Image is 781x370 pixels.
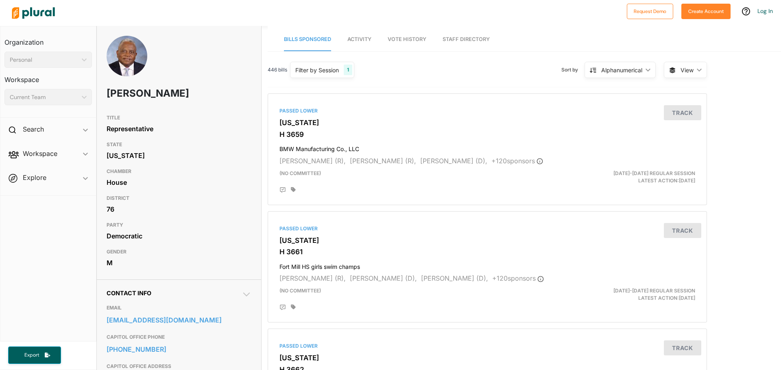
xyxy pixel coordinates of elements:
div: Personal [10,56,79,64]
span: [PERSON_NAME] (D), [420,157,487,165]
div: Add Position Statement [279,187,286,193]
div: Representative [107,123,251,135]
div: Add tags [291,304,296,310]
h4: BMW Manufacturing Co., LLC [279,142,695,153]
h3: DISTRICT [107,193,251,203]
div: Filter by Session [295,66,339,74]
div: Latest Action: [DATE] [558,170,701,184]
h2: Search [23,125,44,134]
a: Request Demo [627,6,673,15]
button: Export [8,346,61,364]
div: Passed Lower [279,342,695,350]
a: Vote History [388,28,426,51]
h3: [US_STATE] [279,354,695,362]
div: Add tags [291,187,296,193]
h3: EMAIL [107,303,251,313]
h4: Fort Mill HS girls swim champs [279,260,695,270]
span: + 120 sponsor s [491,157,543,165]
span: Contact Info [107,290,151,296]
span: [PERSON_NAME] (R), [350,157,416,165]
div: (no committee) [273,170,558,184]
div: Latest Action: [DATE] [558,287,701,302]
h3: Workspace [4,68,92,86]
div: Passed Lower [279,225,695,232]
span: [PERSON_NAME] (R), [279,274,346,282]
a: Bills Sponsored [284,28,331,51]
div: House [107,176,251,188]
h3: STATE [107,140,251,149]
span: Bills Sponsored [284,36,331,42]
button: Request Demo [627,4,673,19]
a: Log In [757,7,773,15]
span: [PERSON_NAME] (D), [421,274,488,282]
a: [EMAIL_ADDRESS][DOMAIN_NAME] [107,314,251,326]
span: Export [19,352,45,359]
span: Activity [347,36,371,42]
span: Vote History [388,36,426,42]
h3: CAPITOL OFFICE PHONE [107,332,251,342]
span: + 120 sponsor s [492,274,544,282]
h3: H 3659 [279,130,695,138]
span: View [681,66,694,74]
button: Create Account [681,4,731,19]
span: [DATE]-[DATE] Regular Session [613,170,695,176]
h3: [US_STATE] [279,236,695,245]
div: [US_STATE] [107,149,251,162]
h1: [PERSON_NAME] [107,81,193,106]
a: Create Account [681,6,731,15]
h3: H 3661 [279,248,695,256]
div: Current Team [10,93,79,102]
span: [PERSON_NAME] (D), [350,274,417,282]
div: Democratic [107,230,251,242]
div: 1 [344,65,352,75]
button: Track [664,340,701,355]
h3: [US_STATE] [279,119,695,127]
div: Add Position Statement [279,304,286,311]
span: [PERSON_NAME] (R), [279,157,346,165]
a: Staff Directory [443,28,490,51]
h3: TITLE [107,113,251,123]
button: Track [664,223,701,238]
span: 446 bills [268,66,287,74]
button: Track [664,105,701,120]
h3: PARTY [107,220,251,230]
span: [DATE]-[DATE] Regular Session [613,288,695,294]
div: Alphanumerical [601,66,642,74]
div: (no committee) [273,287,558,302]
div: Passed Lower [279,107,695,115]
span: Sort by [561,66,585,74]
img: Headshot of Leon Howard [107,36,147,91]
h3: GENDER [107,247,251,257]
div: M [107,257,251,269]
h3: Organization [4,30,92,48]
a: Activity [347,28,371,51]
h3: CHAMBER [107,167,251,176]
div: 76 [107,203,251,215]
a: [PHONE_NUMBER] [107,343,251,355]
